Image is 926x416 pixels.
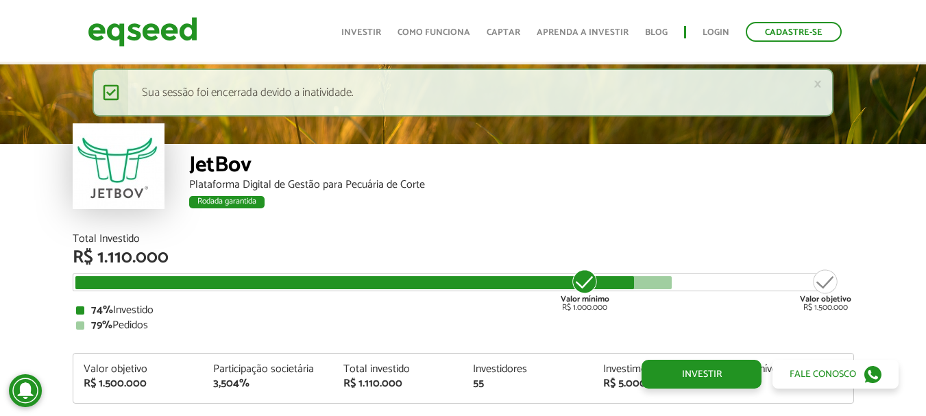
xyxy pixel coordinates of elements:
[88,14,197,50] img: EqSeed
[603,364,713,375] div: Investimento mínimo
[473,364,583,375] div: Investidores
[746,22,842,42] a: Cadastre-se
[343,378,453,389] div: R$ 1.110.000
[73,234,854,245] div: Total Investido
[213,364,323,375] div: Participação societária
[91,316,112,334] strong: 79%
[561,293,609,306] strong: Valor mínimo
[703,28,729,37] a: Login
[213,378,323,389] div: 3,504%
[733,378,843,389] div: 26%
[189,154,854,180] div: JetBov
[398,28,470,37] a: Como funciona
[91,301,113,319] strong: 74%
[76,320,851,331] div: Pedidos
[341,28,381,37] a: Investir
[645,28,668,37] a: Blog
[772,360,899,389] a: Fale conosco
[814,77,822,91] a: ×
[487,28,520,37] a: Captar
[189,180,854,191] div: Plataforma Digital de Gestão para Pecuária de Corte
[343,364,453,375] div: Total investido
[800,293,851,306] strong: Valor objetivo
[473,378,583,389] div: 55
[559,268,611,312] div: R$ 1.000.000
[537,28,629,37] a: Aprenda a investir
[603,378,713,389] div: R$ 5.000
[84,378,193,389] div: R$ 1.500.000
[189,196,265,208] div: Rodada garantida
[642,360,761,389] a: Investir
[84,364,193,375] div: Valor objetivo
[73,249,854,267] div: R$ 1.110.000
[93,69,833,117] div: Sua sessão foi encerrada devido a inatividade.
[800,268,851,312] div: R$ 1.500.000
[76,305,851,316] div: Investido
